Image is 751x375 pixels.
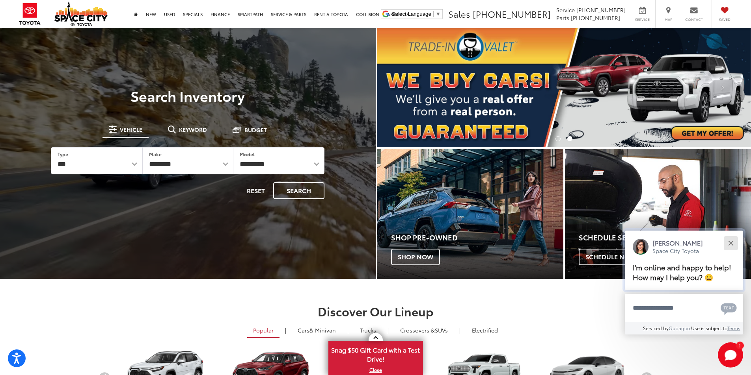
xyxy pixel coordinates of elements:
[377,149,563,279] a: Shop Pre-Owned Shop Now
[466,323,504,337] a: Electrified
[247,323,280,338] a: Popular
[392,11,441,17] a: Select Language​
[354,323,382,337] a: Trucks
[473,7,551,20] span: [PHONE_NUMBER]
[556,6,575,14] span: Service
[691,325,727,331] span: Use is subject to
[377,149,563,279] div: Toyota
[436,11,441,17] span: ▼
[634,17,651,22] span: Service
[329,342,422,366] span: Snag $50 Gift Card with a Test Drive!
[556,14,569,22] span: Parts
[721,302,737,315] svg: Text
[722,235,739,251] button: Close
[565,149,751,279] a: Schedule Service Schedule Now
[579,234,751,242] h4: Schedule Service
[273,182,324,199] button: Search
[716,17,733,22] span: Saved
[283,326,288,334] li: |
[391,249,440,265] span: Shop Now
[625,231,743,334] div: Close[PERSON_NAME]Space City ToyotaI'm online and happy to help! How may I help you? 😀Type your m...
[652,247,703,255] p: Space City Toyota
[652,238,703,247] p: [PERSON_NAME]
[149,151,162,157] label: Make
[625,294,743,322] textarea: Type your message
[58,151,68,157] label: Type
[240,151,255,157] label: Model
[244,127,267,133] span: Budget
[120,127,142,132] span: Vehicle
[739,344,741,347] span: 1
[571,14,620,22] span: [PHONE_NUMBER]
[386,326,391,334] li: |
[54,2,108,26] img: Space City Toyota
[394,323,454,337] a: SUVs
[400,326,435,334] span: Crossovers &
[240,182,272,199] button: Reset
[457,326,462,334] li: |
[718,342,743,368] svg: Start Chat
[579,249,643,265] span: Schedule Now
[718,342,743,368] button: Toggle Chat Window
[448,7,470,20] span: Sales
[643,325,669,331] span: Serviced by
[685,17,703,22] span: Contact
[33,88,343,103] h3: Search Inventory
[377,44,433,131] button: Click to view previous picture.
[179,127,207,132] span: Keyword
[391,234,563,242] h4: Shop Pre-Owned
[309,326,336,334] span: & Minivan
[345,326,350,334] li: |
[660,17,677,22] span: Map
[576,6,626,14] span: [PHONE_NUMBER]
[718,299,739,317] button: Chat with SMS
[727,325,740,331] a: Terms
[392,11,431,17] span: Select Language
[695,44,751,131] button: Click to view next picture.
[633,262,731,282] span: I'm online and happy to help! How may I help you? 😀
[565,149,751,279] div: Toyota
[669,325,691,331] a: Gubagoo.
[98,305,654,318] h2: Discover Our Lineup
[292,323,342,337] a: Cars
